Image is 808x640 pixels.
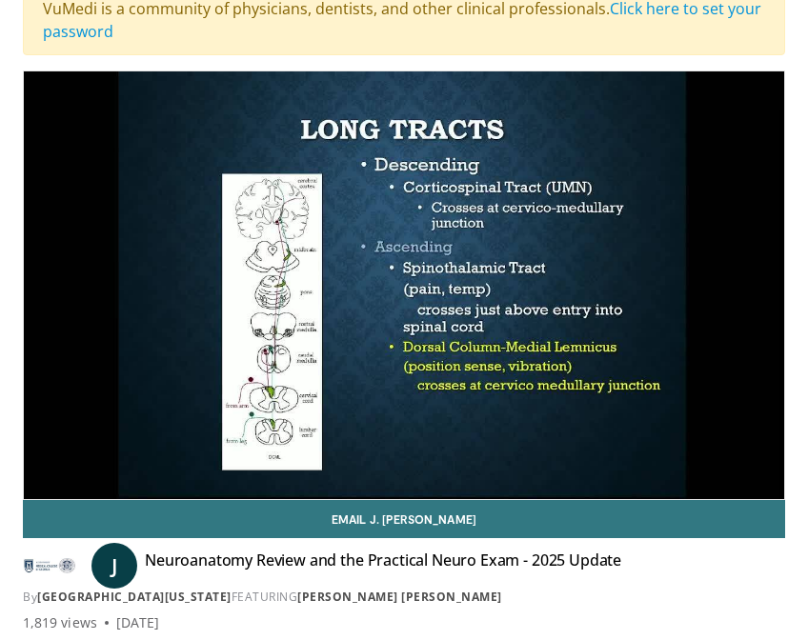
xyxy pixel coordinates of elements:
h4: Neuroanatomy Review and the Practical Neuro Exam - 2025 Update [145,550,621,581]
a: Email J. [PERSON_NAME] [23,500,785,538]
a: [PERSON_NAME] [PERSON_NAME] [297,589,502,605]
img: Medical College of Georgia - Augusta University [23,550,76,581]
a: J [91,543,137,589]
a: [GEOGRAPHIC_DATA][US_STATE] [37,589,232,605]
video-js: Video Player [24,71,784,499]
div: [DATE] [116,613,159,632]
div: By FEATURING [23,589,785,606]
span: 1,819 views [23,613,97,632]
